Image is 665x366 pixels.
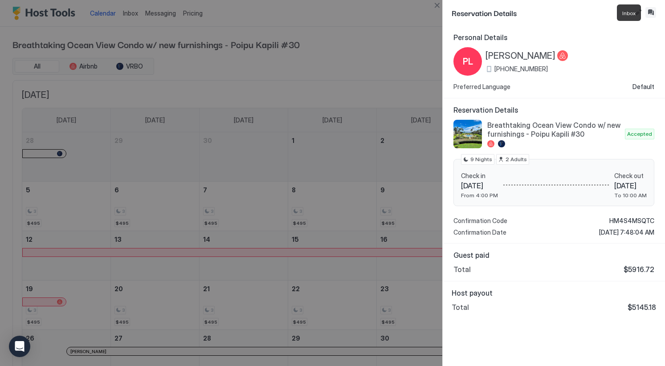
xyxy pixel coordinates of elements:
span: HM4S4MSQTC [609,217,654,225]
span: Accepted [627,130,652,138]
span: To 10:00 AM [614,192,647,199]
span: Confirmation Code [453,217,507,225]
span: From 4:00 PM [461,192,498,199]
span: Inbox [622,10,636,16]
span: Personal Details [453,33,654,42]
span: [DATE] [461,181,498,190]
span: Total [453,265,471,274]
span: 2 Adults [506,155,527,163]
span: Total [452,303,469,312]
span: Check out [614,172,647,180]
div: listing image [453,120,482,148]
span: [DATE] [614,181,647,190]
span: $5145.18 [628,303,656,312]
span: Preferred Language [453,83,510,91]
span: Reservation Details [452,7,631,18]
button: Inbox [645,7,656,18]
span: [DATE] 7:48:04 AM [599,228,654,236]
span: Default [632,83,654,91]
span: $5916.72 [624,265,654,274]
span: Confirmation Date [453,228,506,236]
span: 9 Nights [470,155,492,163]
span: [PHONE_NUMBER] [494,65,548,73]
span: Breathtaking Ocean View Condo w/ new furnishings - Poipu Kapili #30 [487,121,621,138]
span: Guest paid [453,251,654,260]
span: Reservation Details [453,106,654,114]
span: Check in [461,172,498,180]
div: Open Intercom Messenger [9,336,30,357]
span: Host payout [452,289,656,297]
span: [PERSON_NAME] [485,50,555,61]
span: PL [463,55,473,68]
